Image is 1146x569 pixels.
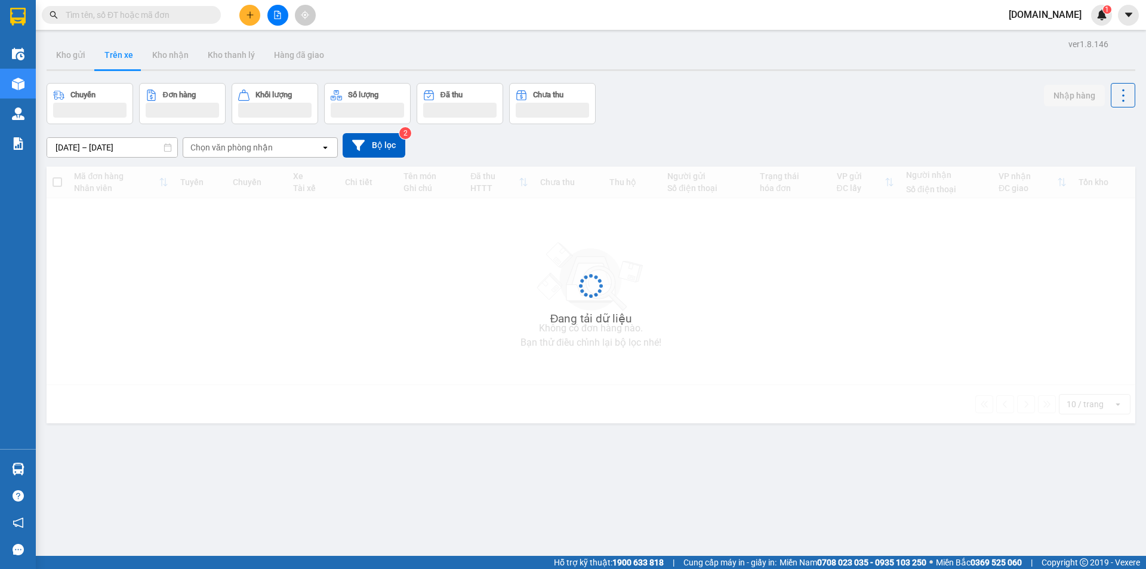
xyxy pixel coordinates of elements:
[267,5,288,26] button: file-add
[612,558,664,567] strong: 1900 633 818
[936,556,1022,569] span: Miền Bắc
[143,41,198,69] button: Kho nhận
[1031,556,1033,569] span: |
[198,41,264,69] button: Kho thanh lý
[12,78,24,90] img: warehouse-icon
[929,560,933,565] span: ⚪️
[440,91,463,99] div: Đã thu
[1103,5,1111,14] sup: 1
[780,556,926,569] span: Miền Nam
[1080,558,1088,567] span: copyright
[190,142,273,153] div: Chọn văn phòng nhận
[95,41,143,69] button: Trên xe
[343,133,405,158] button: Bộ lọc
[673,556,674,569] span: |
[13,517,24,528] span: notification
[817,558,926,567] strong: 0708 023 035 - 0935 103 250
[12,137,24,150] img: solution-icon
[301,11,309,19] span: aim
[1068,38,1108,51] div: ver 1.8.146
[509,83,596,124] button: Chưa thu
[321,143,330,152] svg: open
[1044,85,1105,106] button: Nhập hàng
[533,91,563,99] div: Chưa thu
[417,83,503,124] button: Đã thu
[273,11,282,19] span: file-add
[47,41,95,69] button: Kho gửi
[66,8,207,21] input: Tìm tên, số ĐT hoặc mã đơn
[999,7,1091,22] span: [DOMAIN_NAME]
[50,11,58,19] span: search
[550,310,632,328] div: Đang tải dữ liệu
[246,11,254,19] span: plus
[348,91,378,99] div: Số lượng
[554,556,664,569] span: Hỗ trợ kỹ thuật:
[12,463,24,475] img: warehouse-icon
[295,5,316,26] button: aim
[324,83,411,124] button: Số lượng
[232,83,318,124] button: Khối lượng
[163,91,196,99] div: Đơn hàng
[971,558,1022,567] strong: 0369 525 060
[264,41,334,69] button: Hàng đã giao
[399,127,411,139] sup: 2
[12,48,24,60] img: warehouse-icon
[47,83,133,124] button: Chuyến
[255,91,292,99] div: Khối lượng
[1123,10,1134,20] span: caret-down
[13,544,24,555] span: message
[47,138,177,157] input: Select a date range.
[683,556,777,569] span: Cung cấp máy in - giấy in:
[12,107,24,120] img: warehouse-icon
[239,5,260,26] button: plus
[1096,10,1107,20] img: icon-new-feature
[1118,5,1139,26] button: caret-down
[70,91,95,99] div: Chuyến
[13,490,24,502] span: question-circle
[10,8,26,26] img: logo-vxr
[139,83,226,124] button: Đơn hàng
[1105,5,1109,14] span: 1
